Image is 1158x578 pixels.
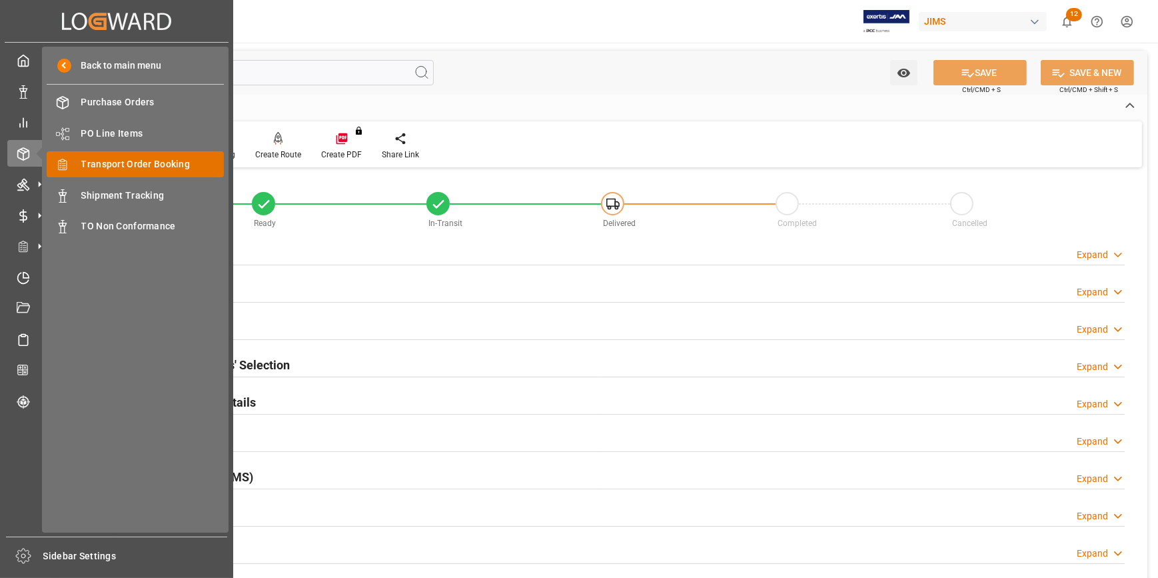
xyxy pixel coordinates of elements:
[47,89,224,115] a: Purchase Orders
[1041,60,1134,85] button: SAVE & NEW
[1077,360,1108,374] div: Expand
[864,10,909,33] img: Exertis%20JAM%20-%20Email%20Logo.jpg_1722504956.jpg
[1077,323,1108,337] div: Expand
[1077,547,1108,561] div: Expand
[1077,285,1108,299] div: Expand
[1082,7,1112,37] button: Help Center
[7,295,226,321] a: Document Management
[81,127,225,141] span: PO Line Items
[1052,7,1082,37] button: show 12 new notifications
[1077,248,1108,262] div: Expand
[7,357,226,383] a: CO2 Calculator
[7,388,226,414] a: Tracking Shipment
[604,219,636,228] span: Delivered
[382,149,419,161] div: Share Link
[953,219,988,228] span: Cancelled
[1059,85,1118,95] span: Ctrl/CMD + Shift + S
[61,60,434,85] input: Search Fields
[47,120,224,146] a: PO Line Items
[47,182,224,208] a: Shipment Tracking
[47,213,224,239] a: TO Non Conformance
[1077,435,1108,449] div: Expand
[71,59,161,73] span: Back to main menu
[47,151,224,177] a: Transport Order Booking
[429,219,463,228] span: In-Transit
[933,60,1027,85] button: SAVE
[255,219,277,228] span: Ready
[890,60,917,85] button: open menu
[81,157,225,171] span: Transport Order Booking
[919,9,1052,34] button: JIMS
[962,85,1001,95] span: Ctrl/CMD + S
[1077,397,1108,411] div: Expand
[81,95,225,109] span: Purchase Orders
[7,47,226,73] a: My Cockpit
[919,12,1047,31] div: JIMS
[778,219,818,228] span: Completed
[81,189,225,203] span: Shipment Tracking
[43,549,228,563] span: Sidebar Settings
[7,109,226,135] a: My Reports
[1077,509,1108,523] div: Expand
[7,264,226,290] a: Timeslot Management V2
[7,78,226,104] a: Data Management
[1077,472,1108,486] div: Expand
[1066,8,1082,21] span: 12
[255,149,301,161] div: Create Route
[7,326,226,352] a: Sailing Schedules
[81,219,225,233] span: TO Non Conformance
